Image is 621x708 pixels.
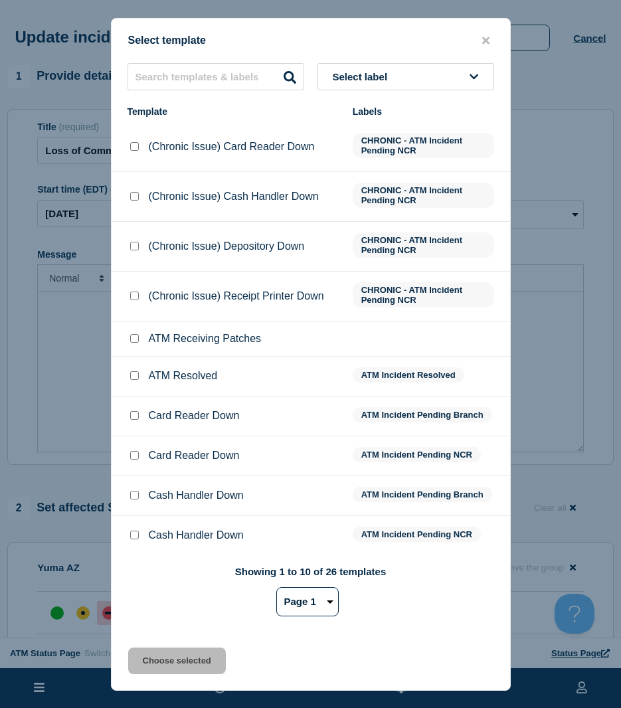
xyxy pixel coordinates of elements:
span: ATM Incident Pending NCR [353,447,481,462]
span: ATM Incident Pending Branch [353,487,492,502]
input: ATM Receiving Patches checkbox [130,334,139,343]
button: close button [478,35,493,47]
span: CHRONIC - ATM Incident Pending NCR [353,183,494,208]
span: ATM Incident Pending Branch [353,407,492,422]
input: Search templates & labels [128,63,304,90]
p: Cash Handler Down [149,529,244,541]
input: Cash Handler Down checkbox [130,491,139,499]
span: CHRONIC - ATM Incident Pending NCR [353,133,494,158]
div: Labels [353,106,494,117]
span: ATM Incident Pending NCR [353,527,481,542]
p: (Chronic Issue) Cash Handler Down [149,191,319,203]
input: Card Reader Down checkbox [130,451,139,460]
p: Card Reader Down [149,410,240,422]
input: ATM Resolved checkbox [130,371,139,380]
p: (Chronic Issue) Card Reader Down [149,141,315,153]
input: Cash Handler Down checkbox [130,531,139,539]
span: ATM Incident Resolved [353,367,464,383]
p: Cash Handler Down [149,489,244,501]
div: Select template [112,35,510,47]
p: Showing 1 to 10 of 26 templates [235,566,387,577]
input: (Chronic Issue) Depository Down checkbox [130,242,139,250]
input: (Chronic Issue) Cash Handler Down checkbox [130,192,139,201]
p: (Chronic Issue) Receipt Printer Down [149,290,324,302]
p: ATM Receiving Patches [149,333,262,345]
p: (Chronic Issue) Depository Down [149,240,305,252]
span: Select label [333,71,393,82]
div: Template [128,106,339,117]
span: CHRONIC - ATM Incident Pending NCR [353,282,494,308]
input: Card Reader Down checkbox [130,411,139,420]
p: Card Reader Down [149,450,240,462]
span: CHRONIC - ATM Incident Pending NCR [353,232,494,258]
input: (Chronic Issue) Receipt Printer Down checkbox [130,292,139,300]
p: ATM Resolved [149,370,218,382]
button: Select label [317,63,494,90]
input: (Chronic Issue) Card Reader Down checkbox [130,142,139,151]
button: Choose selected [128,648,226,674]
